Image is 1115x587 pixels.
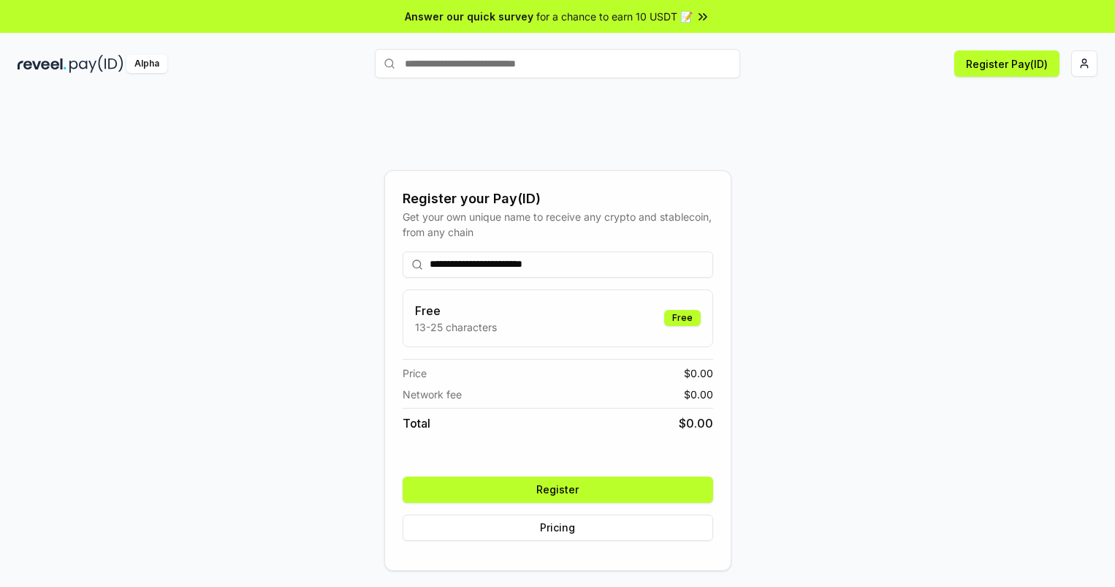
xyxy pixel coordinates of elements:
[405,9,533,24] span: Answer our quick survey
[403,387,462,402] span: Network fee
[403,477,713,503] button: Register
[536,9,693,24] span: for a chance to earn 10 USDT 📝
[126,55,167,73] div: Alpha
[415,302,497,319] h3: Free
[403,414,430,432] span: Total
[18,55,66,73] img: reveel_dark
[403,209,713,240] div: Get your own unique name to receive any crypto and stablecoin, from any chain
[684,387,713,402] span: $ 0.00
[403,366,427,381] span: Price
[69,55,123,73] img: pay_id
[403,189,713,209] div: Register your Pay(ID)
[403,515,713,541] button: Pricing
[664,310,701,326] div: Free
[684,366,713,381] span: $ 0.00
[415,319,497,335] p: 13-25 characters
[954,50,1059,77] button: Register Pay(ID)
[679,414,713,432] span: $ 0.00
